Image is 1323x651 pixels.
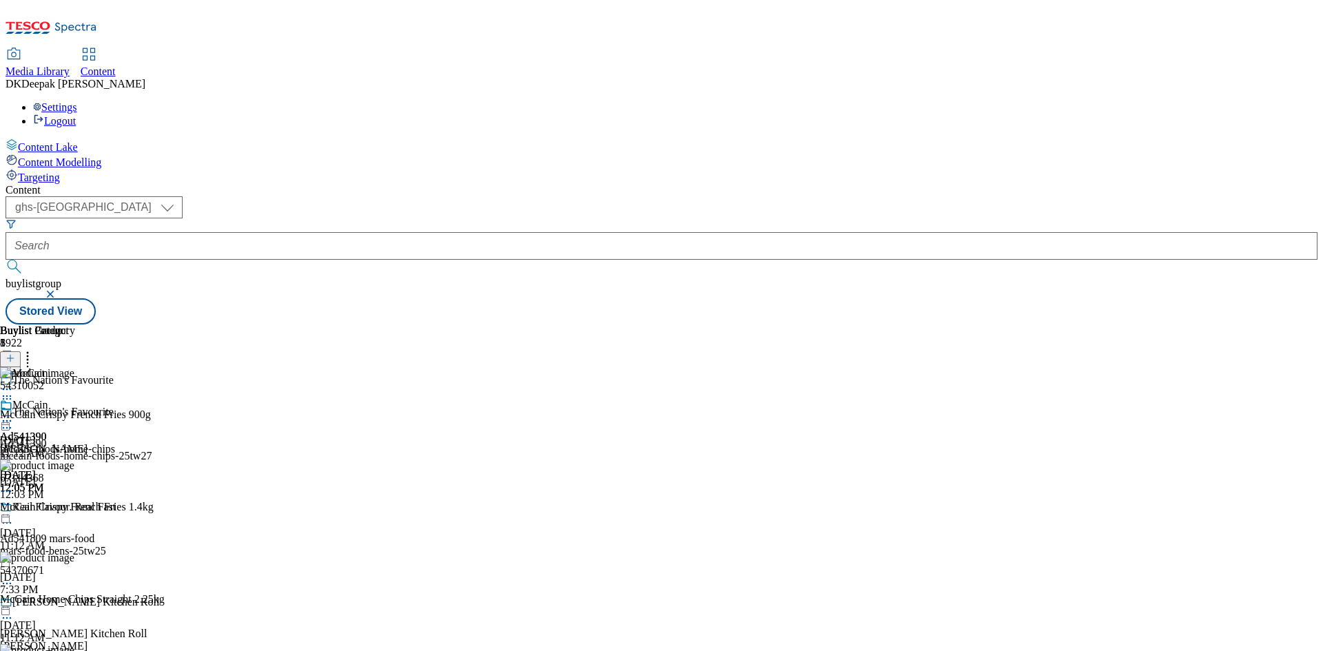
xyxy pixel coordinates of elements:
svg: Search Filters [6,218,17,229]
span: Deepak [PERSON_NAME] [21,78,145,90]
span: Content Lake [18,141,78,153]
div: Content [6,184,1317,196]
span: Content Modelling [18,156,101,168]
input: Search [6,232,1317,260]
span: buylistgroup [6,278,61,289]
a: Content [81,49,116,78]
a: Content Modelling [6,154,1317,169]
a: Targeting [6,169,1317,184]
button: Stored View [6,298,96,324]
a: Settings [33,101,77,113]
span: Content [81,65,116,77]
a: Logout [33,115,76,127]
span: Targeting [18,172,60,183]
a: Content Lake [6,138,1317,154]
span: Media Library [6,65,70,77]
span: DK [6,78,21,90]
a: Media Library [6,49,70,78]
